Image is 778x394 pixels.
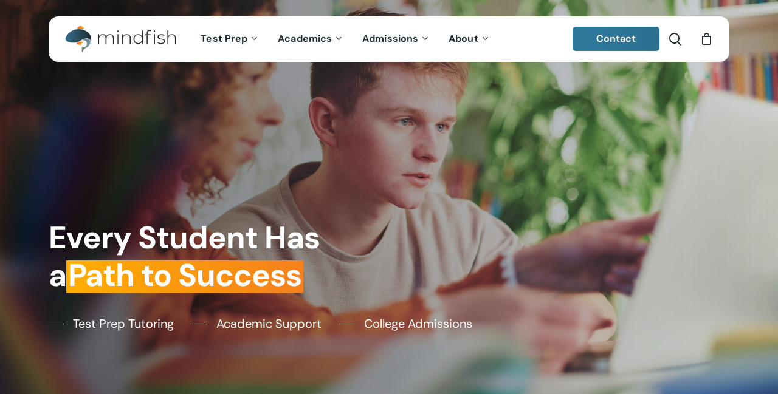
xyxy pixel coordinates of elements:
[201,32,247,45] span: Test Prep
[191,34,269,44] a: Test Prep
[216,314,322,333] span: Academic Support
[49,314,174,333] a: Test Prep Tutoring
[269,34,353,44] a: Academics
[353,34,439,44] a: Admissions
[439,34,500,44] a: About
[364,314,472,333] span: College Admissions
[191,16,499,62] nav: Main Menu
[192,314,322,333] a: Academic Support
[278,32,332,45] span: Academics
[449,32,478,45] span: About
[596,32,636,45] span: Contact
[66,255,303,296] em: Path to Success
[573,27,660,51] a: Contact
[340,314,472,333] a: College Admissions
[49,16,729,62] header: Main Menu
[362,32,418,45] span: Admissions
[73,314,174,333] span: Test Prep Tutoring
[49,219,382,294] h1: Every Student Has a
